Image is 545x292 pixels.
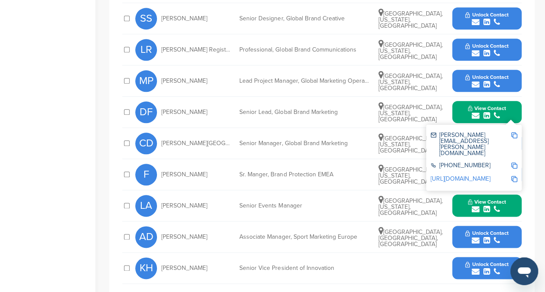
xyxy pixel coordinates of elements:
[465,12,508,18] span: Unlock Contact
[161,78,207,84] span: [PERSON_NAME]
[379,41,443,61] span: [GEOGRAPHIC_DATA], [US_STATE], [GEOGRAPHIC_DATA]
[511,162,517,169] img: Copy
[465,74,508,80] span: Unlock Contact
[135,101,157,123] span: DF
[431,132,511,156] div: [PERSON_NAME][EMAIL_ADDRESS][PERSON_NAME][DOMAIN_NAME]
[239,78,369,84] div: Lead Project Manager, Global Marketing Operations - Brand
[457,99,516,125] button: View Contact
[379,166,443,185] span: [GEOGRAPHIC_DATA], [US_STATE], [GEOGRAPHIC_DATA]
[379,10,443,29] span: [GEOGRAPHIC_DATA], [US_STATE], [GEOGRAPHIC_DATA]
[379,228,443,248] span: [GEOGRAPHIC_DATA], [GEOGRAPHIC_DATA], [GEOGRAPHIC_DATA]
[379,197,443,217] span: [GEOGRAPHIC_DATA], [US_STATE], [GEOGRAPHIC_DATA]
[465,261,508,267] span: Unlock Contact
[510,257,538,285] iframe: Button to launch messaging window
[135,70,157,92] span: MP
[465,43,508,49] span: Unlock Contact
[511,132,517,138] img: Copy
[455,37,519,63] button: Unlock Contact
[431,175,490,182] a: [URL][DOMAIN_NAME]
[239,203,369,209] div: Senior Events Manager
[135,39,157,61] span: LR
[379,72,443,92] span: [GEOGRAPHIC_DATA], [US_STATE], [GEOGRAPHIC_DATA]
[379,104,443,123] span: [GEOGRAPHIC_DATA], [US_STATE], [GEOGRAPHIC_DATA]
[468,105,506,111] span: View Contact
[135,257,157,279] span: KH
[465,230,508,236] span: Unlock Contact
[239,234,369,240] div: Associate Manager, Sport Marketing Europe
[455,68,519,94] button: Unlock Contact
[161,47,231,53] span: [PERSON_NAME] Register
[161,265,207,271] span: [PERSON_NAME]
[239,172,369,178] div: Sr. Manger, Brand Protection EMEA
[161,16,207,22] span: [PERSON_NAME]
[511,176,517,182] img: Copy
[161,234,207,240] span: [PERSON_NAME]
[455,224,519,250] button: Unlock Contact
[431,162,511,170] div: [PHONE_NUMBER]
[135,8,157,29] span: SS
[457,193,516,219] button: View Contact
[161,109,207,115] span: [PERSON_NAME]
[135,195,157,217] span: LA
[239,109,369,115] div: Senior Lead, Global Brand Marketing
[135,133,157,154] span: CD
[468,199,506,205] span: View Contact
[239,265,369,271] div: Senior Vice President of Innovation
[455,255,519,281] button: Unlock Contact
[239,47,369,53] div: Professional, Global Brand Communications
[135,164,157,185] span: F
[379,135,443,154] span: [GEOGRAPHIC_DATA], [US_STATE], [GEOGRAPHIC_DATA]
[239,140,369,146] div: Senior Manager, Global Brand Marketing
[239,16,369,22] div: Senior Designer, Global Brand Creative
[135,226,157,248] span: AD
[161,172,207,178] span: [PERSON_NAME]
[161,140,231,146] span: [PERSON_NAME][GEOGRAPHIC_DATA]
[455,6,519,32] button: Unlock Contact
[161,203,207,209] span: [PERSON_NAME]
